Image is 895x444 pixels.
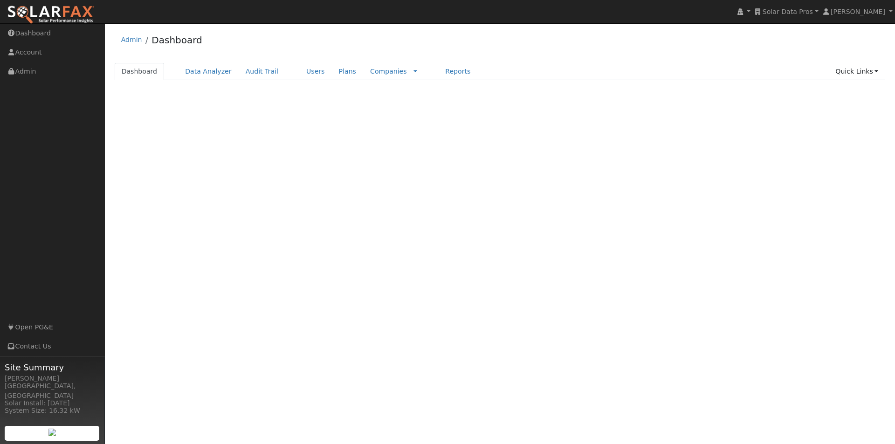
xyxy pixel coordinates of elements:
a: Dashboard [151,34,202,46]
span: Site Summary [5,361,100,374]
div: System Size: 16.32 kW [5,406,100,416]
img: retrieve [48,429,56,436]
img: SolarFax [7,5,95,25]
div: Solar Install: [DATE] [5,398,100,408]
a: Data Analyzer [178,63,239,80]
a: Admin [121,36,142,43]
a: Plans [332,63,363,80]
a: Users [299,63,332,80]
div: [PERSON_NAME] [5,374,100,383]
a: Audit Trail [239,63,285,80]
a: Quick Links [828,63,885,80]
span: [PERSON_NAME] [831,8,885,15]
a: Companies [370,68,407,75]
div: [GEOGRAPHIC_DATA], [GEOGRAPHIC_DATA] [5,381,100,401]
a: Dashboard [115,63,165,80]
a: Reports [438,63,477,80]
span: Solar Data Pros [763,8,813,15]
